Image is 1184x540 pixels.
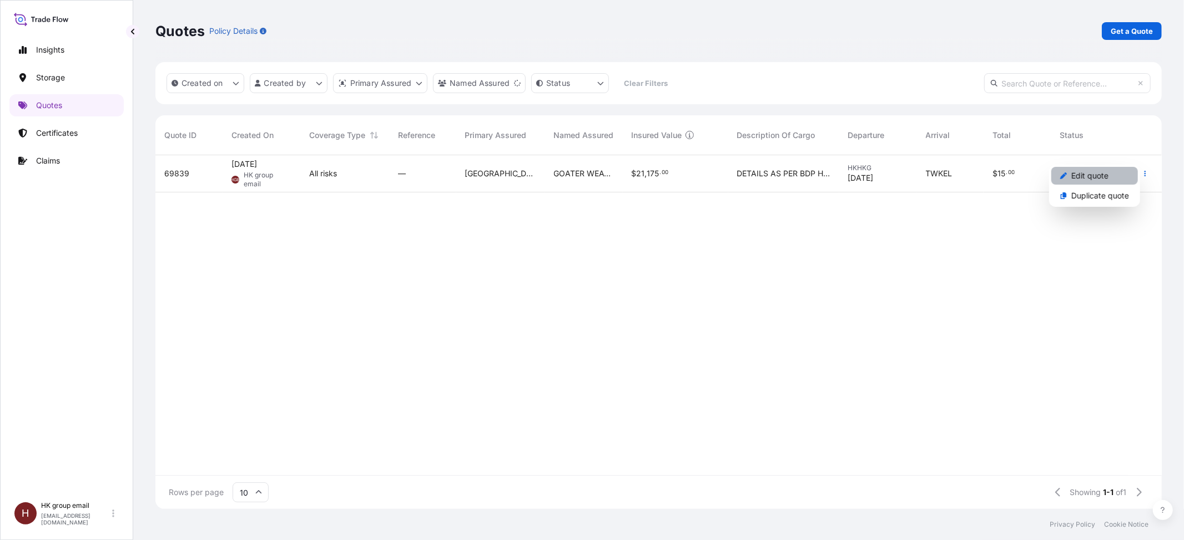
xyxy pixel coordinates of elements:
div: Actions [1049,165,1140,207]
a: Duplicate quote [1051,187,1138,205]
p: Duplicate quote [1071,190,1129,201]
p: Quotes [155,22,205,40]
p: Edit quote [1071,170,1109,181]
a: Edit quote [1051,167,1138,185]
p: Get a Quote [1111,26,1153,37]
p: Policy Details [209,26,258,37]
